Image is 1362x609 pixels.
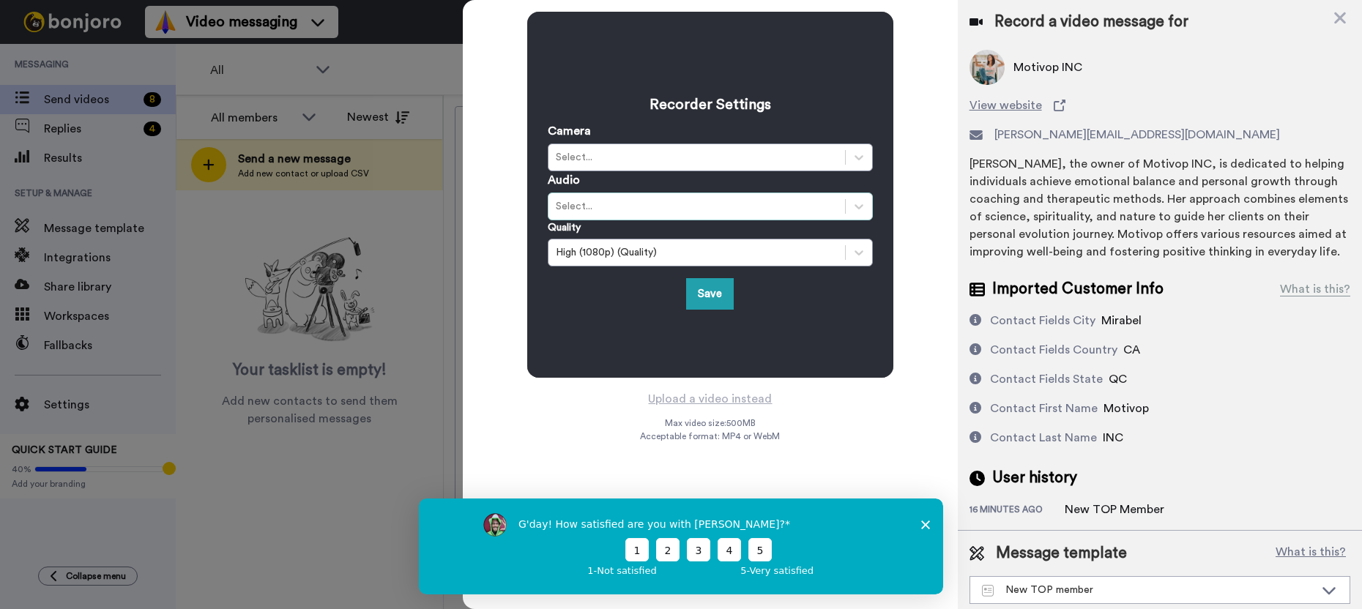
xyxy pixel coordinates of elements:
span: INC [1103,432,1123,444]
label: Quality [548,220,581,235]
span: User history [992,467,1077,489]
span: Acceptable format: MP4 or WebM [640,430,780,442]
span: Mirabel [1101,315,1142,326]
div: Contact Fields Country [990,341,1117,359]
img: Message-temps.svg [982,585,994,597]
div: 16 minutes ago [970,504,1065,518]
div: What is this? [1280,280,1350,298]
div: [PERSON_NAME], the owner of Motivop INC, is dedicated to helping individuals achieve emotional ba... [970,155,1350,261]
div: New TOP member [982,583,1314,597]
span: Imported Customer Info [992,278,1164,300]
div: New TOP Member [1065,501,1164,518]
span: Max video size: 500 MB [665,417,756,429]
span: [PERSON_NAME][EMAIL_ADDRESS][DOMAIN_NAME] [994,126,1280,143]
h3: Recorder Settings [548,94,873,115]
div: message notification from Grant, 2d ago. Thanks for being with us for 4 months - it's flown by! H... [22,31,271,79]
span: Motivop [1104,403,1149,414]
div: Select... [556,199,838,214]
button: Save [686,278,734,310]
label: Camera [548,122,591,140]
div: Contact Fields City [990,312,1095,329]
a: View website [970,97,1350,114]
p: Thanks for being with us for 4 months - it's flown by! How can we make the next 4 months even bet... [64,42,253,56]
button: What is this? [1271,542,1350,564]
span: View website [970,97,1042,114]
span: CA [1123,344,1140,356]
div: Contact Last Name [990,429,1097,447]
img: Profile image for Grant [33,44,56,67]
div: High (1080p) (Quality) [556,245,838,260]
div: Contact Fields State [990,370,1103,388]
span: QC [1109,373,1127,385]
div: Contact First Name [990,400,1098,417]
iframe: Survey by Grant from Bonjoro [419,498,943,594]
button: Upload a video instead [644,389,776,408]
div: Select... [556,150,838,165]
p: Message from Grant, sent 2d ago [64,56,253,70]
span: Message template [996,542,1127,564]
label: Audio [548,171,580,189]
